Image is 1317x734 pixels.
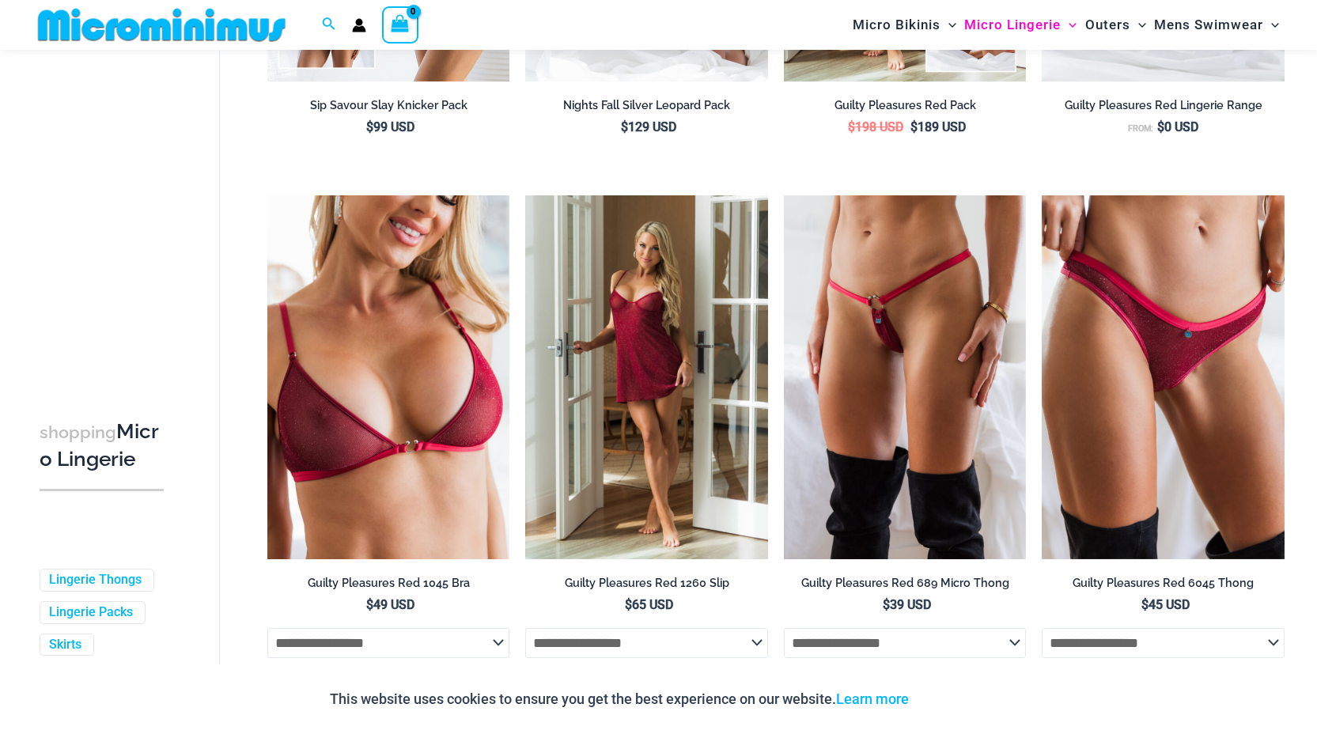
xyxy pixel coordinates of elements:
[40,418,164,473] h3: Micro Lingerie
[322,15,336,35] a: Search icon link
[784,195,1027,559] img: Guilty Pleasures Red 689 Micro 02
[960,5,1080,45] a: Micro LingerieMenu ToggleMenu Toggle
[1154,5,1263,45] span: Mens Swimwear
[525,195,768,559] a: Guilty Pleasures Red 1260 Slip 01Guilty Pleasures Red 1260 Slip 02Guilty Pleasures Red 1260 Slip 02
[1042,576,1285,591] h2: Guilty Pleasures Red 6045 Thong
[846,2,1285,47] nav: Site Navigation
[1141,597,1190,612] bdi: 45 USD
[848,119,855,134] span: $
[1085,5,1130,45] span: Outers
[49,637,81,653] a: Skirts
[625,597,673,612] bdi: 65 USD
[382,6,418,43] a: View Shopping Cart, empty
[352,18,366,32] a: Account icon link
[40,422,116,442] span: shopping
[525,576,768,596] a: Guilty Pleasures Red 1260 Slip
[1042,195,1285,559] img: Guilty Pleasures Red 6045 Thong 01
[784,576,1027,596] a: Guilty Pleasures Red 689 Micro Thong
[1128,123,1153,134] span: From:
[621,119,676,134] bdi: 129 USD
[1141,597,1149,612] span: $
[49,604,133,621] a: Lingerie Packs
[525,98,768,119] a: Nights Fall Silver Leopard Pack
[525,98,768,113] h2: Nights Fall Silver Leopard Pack
[1081,5,1150,45] a: OutersMenu ToggleMenu Toggle
[1150,5,1283,45] a: Mens SwimwearMenu ToggleMenu Toggle
[940,5,956,45] span: Menu Toggle
[40,53,182,369] iframe: TrustedSite Certified
[853,5,940,45] span: Micro Bikinis
[964,5,1061,45] span: Micro Lingerie
[330,687,909,711] p: This website uses cookies to ensure you get the best experience on our website.
[836,690,909,707] a: Learn more
[910,119,918,134] span: $
[32,7,292,43] img: MM SHOP LOGO FLAT
[883,597,931,612] bdi: 39 USD
[784,98,1027,113] h2: Guilty Pleasures Red Pack
[1130,5,1146,45] span: Menu Toggle
[1157,119,1164,134] span: $
[621,119,628,134] span: $
[366,597,414,612] bdi: 49 USD
[625,597,632,612] span: $
[49,572,142,588] a: Lingerie Thongs
[366,119,414,134] bdi: 99 USD
[267,98,510,119] a: Sip Savour Slay Knicker Pack
[267,195,510,559] a: Guilty Pleasures Red 1045 Bra 01Guilty Pleasures Red 1045 Bra 02Guilty Pleasures Red 1045 Bra 02
[525,576,768,591] h2: Guilty Pleasures Red 1260 Slip
[921,680,988,718] button: Accept
[849,5,960,45] a: Micro BikinisMenu ToggleMenu Toggle
[848,119,903,134] bdi: 198 USD
[1157,119,1198,134] bdi: 0 USD
[267,576,510,596] a: Guilty Pleasures Red 1045 Bra
[1042,98,1285,113] h2: Guilty Pleasures Red Lingerie Range
[883,597,890,612] span: $
[1061,5,1077,45] span: Menu Toggle
[784,195,1027,559] a: Guilty Pleasures Red 689 Micro 01Guilty Pleasures Red 689 Micro 02Guilty Pleasures Red 689 Micro 02
[525,195,768,559] img: Guilty Pleasures Red 1260 Slip 01
[1042,576,1285,596] a: Guilty Pleasures Red 6045 Thong
[1042,195,1285,559] a: Guilty Pleasures Red 6045 Thong 01Guilty Pleasures Red 6045 Thong 02Guilty Pleasures Red 6045 Tho...
[784,98,1027,119] a: Guilty Pleasures Red Pack
[366,597,373,612] span: $
[267,195,510,559] img: Guilty Pleasures Red 1045 Bra 01
[1263,5,1279,45] span: Menu Toggle
[910,119,966,134] bdi: 189 USD
[267,576,510,591] h2: Guilty Pleasures Red 1045 Bra
[1042,98,1285,119] a: Guilty Pleasures Red Lingerie Range
[267,98,510,113] h2: Sip Savour Slay Knicker Pack
[784,576,1027,591] h2: Guilty Pleasures Red 689 Micro Thong
[366,119,373,134] span: $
